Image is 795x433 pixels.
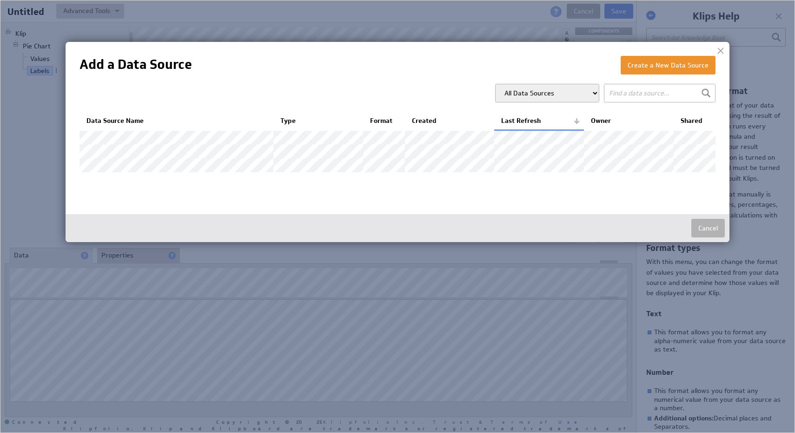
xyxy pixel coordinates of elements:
h1: Add a Data Source [79,56,192,73]
th: Created [405,112,495,130]
th: Format [363,112,405,130]
input: Find a data source... [604,84,715,102]
button: Cancel [691,219,725,237]
th: Type [273,112,363,130]
th: Last Refresh [494,112,584,130]
th: Data Source Name [79,112,273,130]
th: Shared [674,112,715,130]
th: Owner [584,112,674,130]
button: Create a New Data Source [621,56,715,74]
